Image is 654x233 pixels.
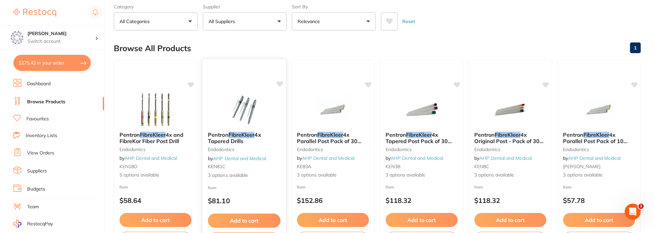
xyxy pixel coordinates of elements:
[27,30,95,37] h4: Eumundi Dental
[563,172,635,179] span: 3 options available
[406,131,432,138] em: FibreKleer
[563,163,600,169] span: [PERSON_NAME]
[400,93,443,126] img: Pentron FibreKleer 4x Tapered Post Pack of 30 Refills
[297,147,369,152] small: endodontics
[209,18,238,25] p: All Suppliers
[203,4,287,10] label: Supplier
[297,197,369,204] p: $152.86
[474,213,546,227] button: Add to cart
[114,12,197,30] button: All Categories
[297,155,354,161] span: by
[222,93,266,126] img: Pentron FibreKleer 4x Tapered Drills
[119,131,140,138] span: Pentron
[474,172,546,179] span: 3 options available
[563,131,583,138] span: Pentron
[297,131,361,150] span: 4x Parallel Post Pack of 30 Refills
[208,214,280,228] button: Add to cart
[391,155,443,161] a: AHP Dental and Medical
[13,220,21,228] img: RestocqPay
[317,131,343,138] em: FibreKleer
[208,185,217,190] span: from
[297,132,369,144] b: Pentron FibreKleer 4x Parallel Post Pack of 30 Refills
[474,147,546,152] small: endodontics
[114,44,191,53] h2: Browse All Products
[474,132,546,144] b: Pentron FibreKleer 4x Original Post - Pack of 30 Refills
[27,150,54,156] a: View Orders
[568,155,621,161] a: AHP Dental and Medical
[630,41,641,54] a: 1
[474,155,532,161] span: by
[26,116,49,122] a: Favourites
[583,131,609,138] em: FibreKleer
[386,172,458,179] span: 3 options available
[474,197,546,204] p: $118.32
[298,18,323,25] p: Relevance
[563,131,628,150] span: 4x Parallel Post Pack of 10 Refills
[386,163,401,169] span: KEN3B
[563,197,635,204] p: $57.78
[119,163,137,169] span: KEN18D
[386,213,458,227] button: Add to cart
[297,185,306,190] span: from
[27,186,45,193] a: Budgets
[474,131,544,150] span: 4x Original Post - Pack of 30 Refills
[302,155,354,161] a: AHP Dental and Medical
[297,172,369,179] span: 3 options available
[297,213,369,227] button: Add to cart
[119,185,128,190] span: from
[563,185,572,190] span: from
[625,204,641,220] iframe: Intercom live chat
[140,131,166,138] em: FibreKleer
[386,197,458,204] p: $118.32
[563,155,621,161] span: by
[114,4,197,10] label: Category
[386,185,394,190] span: from
[213,155,266,161] a: AHP Dental and Medical
[311,93,355,126] img: Pentron FibreKleer 4x Parallel Post Pack of 30 Refills
[386,132,458,144] b: Pentron FibreKleer 4x Tapered Post Pack of 30 Refills
[400,12,417,30] button: Reset
[119,132,191,144] b: Pentron FibreKleer 4x and FibreKor Fiber Post Drill
[474,131,495,138] span: Pentron
[119,213,191,227] button: Add to cart
[208,131,229,138] span: Pentron
[10,31,24,44] img: Eumundi Dental
[27,168,47,174] a: Suppliers
[27,99,65,105] a: Browse Products
[13,9,56,17] img: Restocq Logo
[386,155,443,161] span: by
[13,5,56,20] a: Restocq Logo
[577,93,621,126] img: Pentron FibreKleer 4x Parallel Post Pack of 10 Refills
[208,155,266,161] span: by
[563,132,635,144] b: Pentron FibreKleer 4x Parallel Post Pack of 10 Refills
[208,172,280,179] span: 3 options available
[479,155,532,161] a: AHP Dental and Medical
[386,131,452,150] span: 4x Tapered Post Pack of 30 Refills
[208,131,261,144] span: 4x Tapered Drills
[27,204,39,210] a: Team
[297,163,311,169] span: KE83A
[474,185,483,190] span: from
[297,131,317,138] span: Pentron
[386,147,458,152] small: endodontics
[26,132,57,139] a: Inventory Lists
[125,155,177,161] a: AHP Dental and Medical
[119,172,191,179] span: 5 options available
[563,147,635,152] small: endodontics
[208,163,226,169] span: KEN81C
[119,18,152,25] p: All Categories
[134,93,177,126] img: Pentron FibreKleer 4x and FibreKor Fiber Post Drill
[119,147,191,152] small: endodontics
[208,197,280,205] p: $81.10
[495,131,520,138] em: FibreKleer
[13,55,91,71] button: $175.43 in your order
[27,221,53,227] span: RestocqPay
[13,220,53,228] a: RestocqPay
[474,163,489,169] span: KEN8C
[386,131,406,138] span: Pentron
[119,155,177,161] span: by
[27,38,95,45] p: Switch account
[203,12,287,30] button: All Suppliers
[208,147,280,152] small: endodontics
[489,93,532,126] img: Pentron FibreKleer 4x Original Post - Pack of 30 Refills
